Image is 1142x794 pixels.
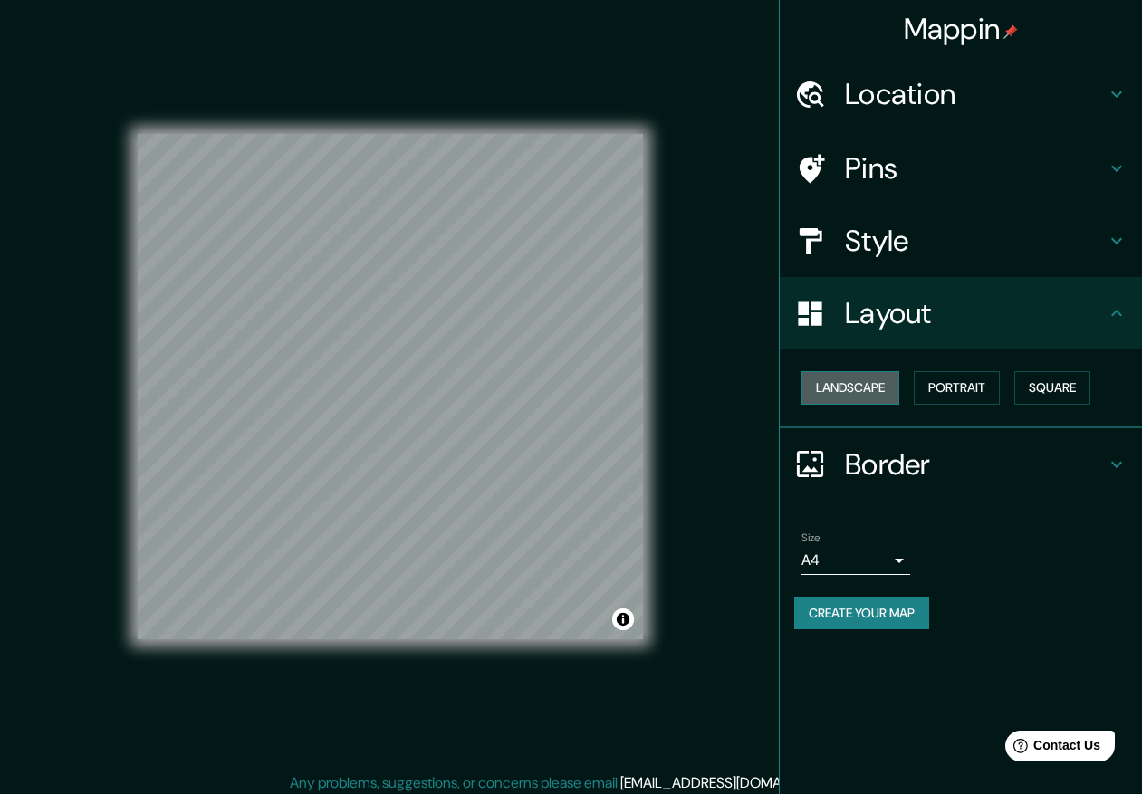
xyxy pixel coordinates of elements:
[612,608,634,630] button: Toggle attribution
[780,132,1142,205] div: Pins
[1014,371,1090,405] button: Square
[290,772,847,794] p: Any problems, suggestions, or concerns please email .
[801,530,821,545] label: Size
[794,597,929,630] button: Create your map
[914,371,1000,405] button: Portrait
[138,134,643,639] canvas: Map
[845,446,1106,483] h4: Border
[801,546,910,575] div: A4
[845,76,1106,112] h4: Location
[780,428,1142,501] div: Border
[780,58,1142,130] div: Location
[845,295,1106,331] h4: Layout
[801,371,899,405] button: Landscape
[981,723,1122,774] iframe: Help widget launcher
[1003,24,1018,39] img: pin-icon.png
[620,773,844,792] a: [EMAIL_ADDRESS][DOMAIN_NAME]
[845,223,1106,259] h4: Style
[845,150,1106,187] h4: Pins
[780,205,1142,277] div: Style
[780,277,1142,349] div: Layout
[904,11,1019,47] h4: Mappin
